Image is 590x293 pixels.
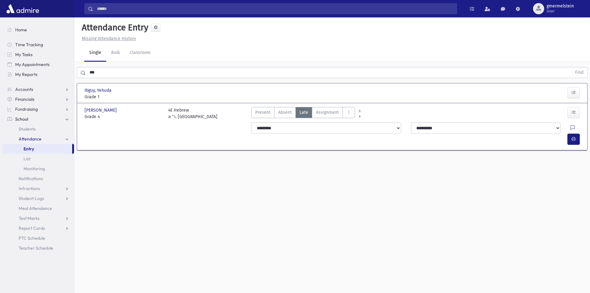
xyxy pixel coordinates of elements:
[168,107,217,120] div: 4E Hebrew ר' א. [GEOGRAPHIC_DATA]
[2,84,74,94] a: Accounts
[299,109,308,116] span: Late
[2,203,74,213] a: Meal Attendance
[19,196,44,201] span: Student Logs
[19,225,45,231] span: Report Cards
[2,40,74,50] a: Time Tracking
[79,22,148,33] h5: Attendance Entry
[19,126,36,132] span: Students
[15,27,27,33] span: Home
[15,96,34,102] span: Financials
[19,245,53,251] span: Teacher Schedule
[2,114,74,124] a: School
[19,186,40,191] span: Infractions
[316,109,339,116] span: Assignment
[19,136,42,142] span: Attendance
[85,87,113,94] span: Ibguy, Yehuda
[15,116,28,122] span: School
[85,107,118,113] span: [PERSON_NAME]
[2,25,74,35] a: Home
[547,4,574,9] span: gmermelstein
[2,60,74,69] a: My Appointments
[2,69,74,79] a: My Reports
[2,193,74,203] a: Student Logs
[106,44,125,62] a: Bulk
[251,107,355,120] div: AttTypes
[19,176,43,181] span: Notifications
[79,36,136,41] a: Missing Attendance History
[278,109,292,116] span: Absent
[2,50,74,60] a: My Tasks
[15,52,33,57] span: My Tasks
[85,113,162,120] span: Grade 4
[2,134,74,144] a: Attendance
[5,2,41,15] img: AdmirePro
[2,213,74,223] a: Test Marks
[2,233,74,243] a: PTC Schedule
[15,72,37,77] span: My Reports
[2,104,74,114] a: Fundraising
[15,62,50,67] span: My Appointments
[2,144,72,154] a: Entry
[125,44,155,62] a: Classroom
[2,164,74,174] a: Monitoring
[15,42,43,47] span: Time Tracking
[2,124,74,134] a: Students
[19,235,45,241] span: PTC Schedule
[19,206,52,211] span: Meal Attendance
[85,94,162,100] span: Grade 1
[255,109,270,116] span: Present
[24,166,45,171] span: Monitoring
[2,223,74,233] a: Report Cards
[2,184,74,193] a: Infractions
[547,9,574,14] span: User
[2,243,74,253] a: Teacher Schedule
[24,146,34,152] span: Entry
[2,94,74,104] a: Financials
[15,87,33,92] span: Accounts
[571,67,587,78] button: Find
[2,174,74,184] a: Notifications
[24,156,30,162] span: List
[84,44,106,62] a: Single
[82,36,136,41] u: Missing Attendance History
[93,3,457,14] input: Search
[19,215,40,221] span: Test Marks
[2,154,74,164] a: List
[15,106,38,112] span: Fundraising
